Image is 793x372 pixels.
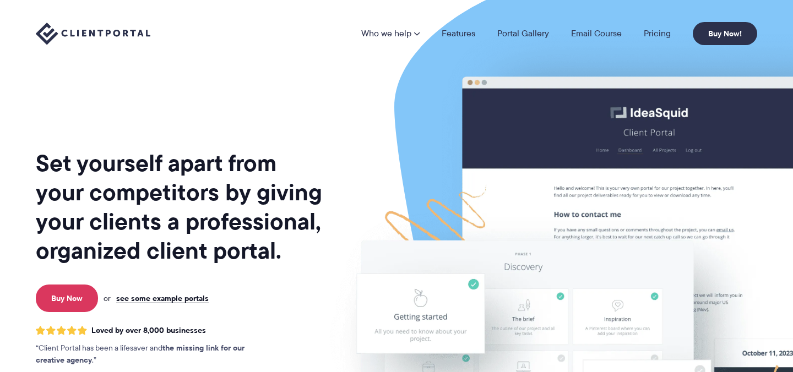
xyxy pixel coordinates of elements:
h1: Set yourself apart from your competitors by giving your clients a professional, organized client ... [36,149,324,265]
a: see some example portals [116,293,209,303]
a: Features [442,29,475,38]
a: Buy Now! [693,22,757,45]
span: or [104,293,111,303]
a: Pricing [644,29,671,38]
p: Client Portal has been a lifesaver and . [36,342,267,366]
a: Buy Now [36,285,98,312]
strong: the missing link for our creative agency [36,342,245,366]
a: Email Course [571,29,622,38]
a: Who we help [361,29,420,38]
span: Loved by over 8,000 businesses [91,326,206,335]
a: Portal Gallery [497,29,549,38]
